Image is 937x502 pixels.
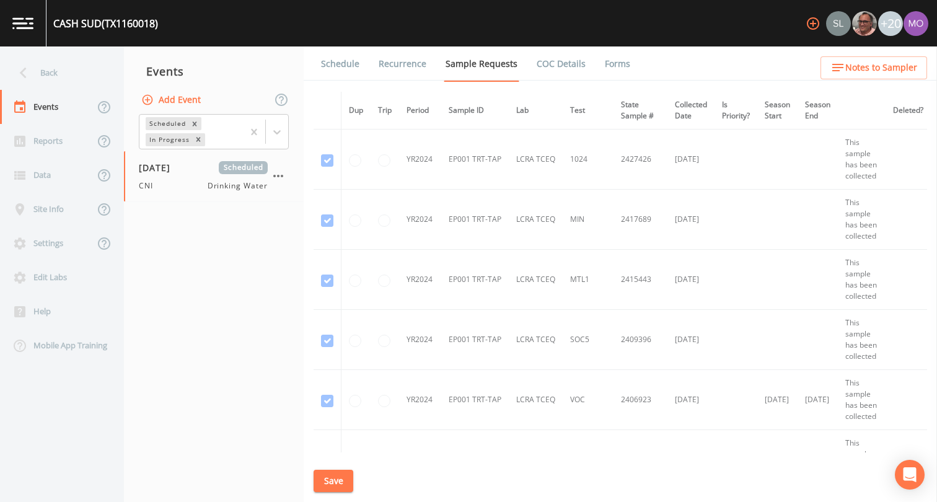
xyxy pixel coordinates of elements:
a: Schedule [319,46,361,81]
div: Events [124,56,304,87]
td: LCRA TCEQ [509,190,563,250]
td: VOC [563,370,614,430]
button: Notes to Sampler [820,56,927,79]
a: [DATE]ScheduledCNIDrinking Water [124,151,304,202]
th: State Sample # [614,92,667,130]
td: YR2024 [399,370,441,430]
td: EP001 TRT-TAP [441,130,509,190]
img: 0d5b2d5fd6ef1337b72e1b2735c28582 [826,11,851,36]
th: Deleted? [886,92,931,130]
td: MTL1 [563,250,614,310]
td: LCRA TCEQ [509,250,563,310]
td: SOC5 [563,310,614,370]
td: LCRA TCEQ [509,310,563,370]
img: 4e251478aba98ce068fb7eae8f78b90c [904,11,928,36]
img: e2d790fa78825a4bb76dcb6ab311d44c [852,11,877,36]
span: Notes to Sampler [845,60,917,76]
td: This sample has been collected [838,370,886,430]
td: EP001 TRT-TAP [441,370,509,430]
span: Scheduled [219,161,268,174]
a: COC Details [535,46,587,81]
th: Trip [371,92,399,130]
th: Sample ID [441,92,509,130]
div: Sloan Rigamonti [825,11,851,36]
td: This sample has been collected [838,130,886,190]
td: VOC Blank [563,430,614,490]
td: 2415443 [614,250,667,310]
span: CNI [139,180,161,192]
a: Forms [603,46,632,81]
th: Season End [798,92,838,130]
img: logo [12,17,33,29]
td: [DATE] [667,430,715,490]
div: +20 [878,11,903,36]
td: YR2024 [399,190,441,250]
td: YR2024 [399,130,441,190]
div: Mike Franklin [851,11,878,36]
td: [DATE] [667,370,715,430]
td: 2406923 [614,370,667,430]
td: 2409396 [614,310,667,370]
span: Drinking Water [208,180,268,192]
div: In Progress [146,133,191,146]
td: [DATE] [667,190,715,250]
td: EP001 TRT-TAP [441,430,509,490]
td: This sample has been collected [838,190,886,250]
th: Collected Date [667,92,715,130]
td: MIN [563,190,614,250]
td: [DATE] [667,130,715,190]
td: YR2024 [399,310,441,370]
div: Remove Scheduled [188,117,201,130]
th: Lab [509,92,563,130]
a: Sample Requests [444,46,519,82]
td: 2427426 [614,130,667,190]
td: [DATE] [667,310,715,370]
td: LCRA TCEQ [509,370,563,430]
th: Is Priority? [715,92,757,130]
th: Test [563,92,614,130]
th: Season Start [757,92,798,130]
th: Dup [341,92,371,130]
td: This sample has been collected [838,430,886,490]
td: [DATE] [798,430,838,490]
td: This sample has been collected [838,250,886,310]
td: [DATE] [798,370,838,430]
td: LCRA TCEQ [509,430,563,490]
span: [DATE] [139,161,179,174]
div: Open Intercom Messenger [895,460,925,490]
button: Add Event [139,89,206,112]
div: Remove In Progress [191,133,205,146]
td: EP001 TRT-TAP [441,250,509,310]
button: Save [314,470,353,493]
td: LCRA TCEQ [509,130,563,190]
td: [DATE] [757,370,798,430]
td: YR2024 [399,250,441,310]
a: Recurrence [377,46,428,81]
td: This sample has been collected [838,310,886,370]
td: 2406923FB [614,430,667,490]
div: CASH SUD (TX1160018) [53,16,158,31]
td: EP001 TRT-TAP [441,190,509,250]
th: Period [399,92,441,130]
td: 1024 [563,130,614,190]
td: EP001 TRT-TAP [441,310,509,370]
td: [DATE] [667,250,715,310]
td: 2417689 [614,190,667,250]
div: Scheduled [146,117,188,130]
td: YR2024 [399,430,441,490]
td: [DATE] [757,430,798,490]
